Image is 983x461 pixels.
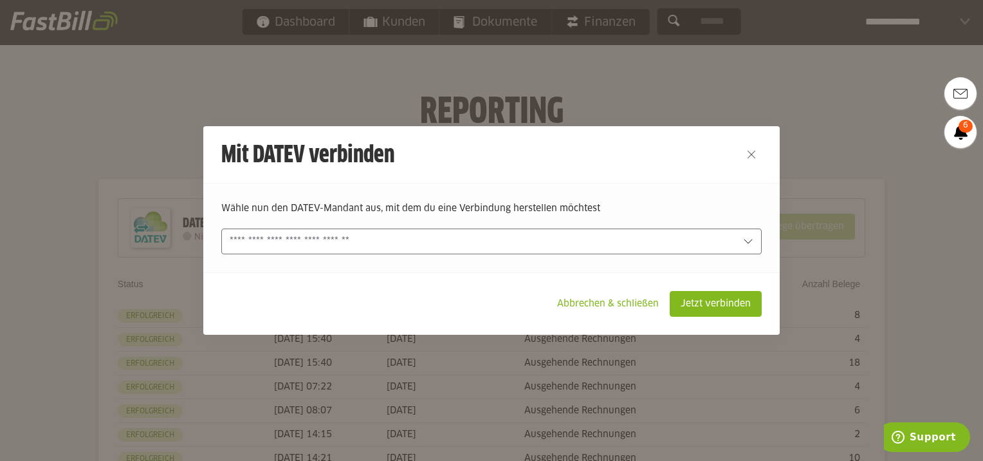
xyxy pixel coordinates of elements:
sl-button: Abbrechen & schließen [546,291,670,317]
span: 6 [959,120,973,133]
p: Wähle nun den DATEV-Mandant aus, mit dem du eine Verbindung herstellen möchtest [221,202,762,216]
sl-button: Jetzt verbinden [670,291,762,317]
a: 6 [944,116,977,148]
iframe: Öffnet ein Widget, in dem Sie weitere Informationen finden [884,422,970,455]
